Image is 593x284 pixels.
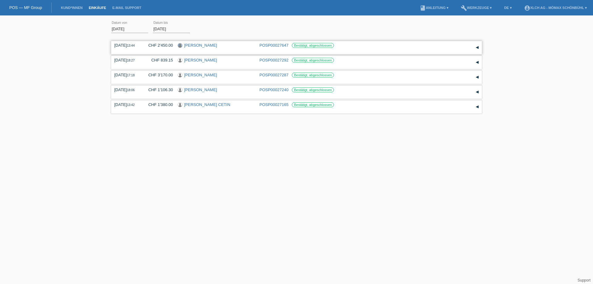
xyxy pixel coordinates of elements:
div: [DATE] [114,58,139,62]
span: 17:18 [127,74,135,77]
span: 18:06 [127,88,135,92]
label: Bestätigt, abgeschlossen [292,73,334,78]
div: CHF 1'380.00 [144,102,173,107]
div: auf-/zuklappen [473,43,482,52]
i: book [420,5,426,11]
a: POSP00027287 [259,73,288,77]
a: POSP00027647 [259,43,288,48]
a: POSP00027165 [259,102,288,107]
a: bookAnleitung ▾ [417,6,452,10]
div: auf-/zuklappen [473,87,482,97]
span: 18:27 [127,59,135,62]
label: Bestätigt, abgeschlossen [292,58,334,63]
div: auf-/zuklappen [473,58,482,67]
a: [PERSON_NAME] [184,73,217,77]
div: auf-/zuklappen [473,73,482,82]
div: CHF 2'450.00 [144,43,173,48]
a: Support [578,278,591,282]
span: 13:42 [127,103,135,107]
a: Einkäufe [86,6,109,10]
a: buildWerkzeuge ▾ [458,6,495,10]
div: [DATE] [114,87,139,92]
label: Bestätigt, abgeschlossen [292,43,334,48]
div: CHF 1'106.30 [144,87,173,92]
a: POSP00027292 [259,58,288,62]
a: [PERSON_NAME] [184,87,217,92]
a: Kund*innen [58,6,86,10]
span: 13:44 [127,44,135,47]
a: POS — MF Group [9,5,42,10]
i: build [461,5,467,11]
a: E-Mail Support [109,6,145,10]
div: [DATE] [114,43,139,48]
a: [PERSON_NAME] CETIN [184,102,230,107]
div: [DATE] [114,102,139,107]
div: CHF 3'170.00 [144,73,173,77]
label: Bestätigt, abgeschlossen [292,87,334,92]
div: [DATE] [114,73,139,77]
a: account_circleXLCH AG - Mömax Schönbühl ▾ [521,6,590,10]
div: CHF 839.15 [144,58,173,62]
div: auf-/zuklappen [473,102,482,112]
a: [PERSON_NAME] [184,58,217,62]
label: Bestätigt, abgeschlossen [292,102,334,107]
a: DE ▾ [501,6,515,10]
i: account_circle [524,5,530,11]
a: [PERSON_NAME] [184,43,217,48]
a: POSP00027240 [259,87,288,92]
